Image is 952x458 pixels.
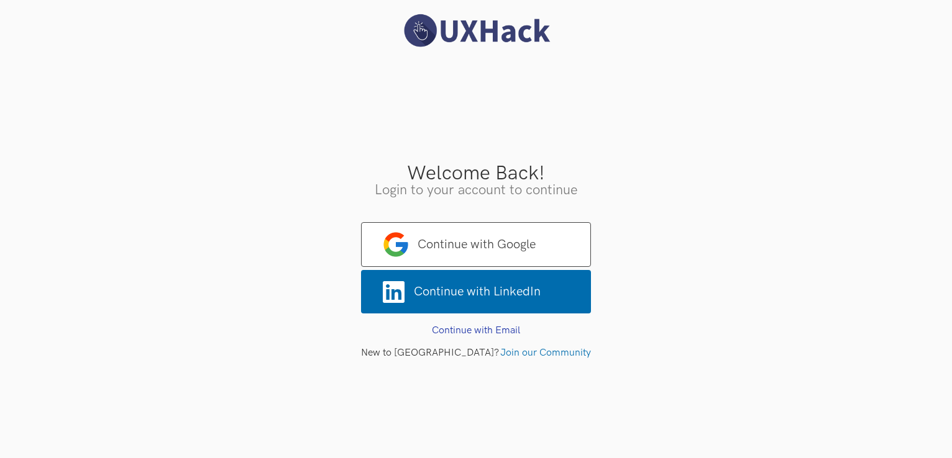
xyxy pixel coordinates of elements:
a: Continue with Email [432,325,520,336]
img: google-logo.png [383,232,408,257]
h3: Welcome Back! [9,164,943,184]
a: Join our Community [500,347,591,359]
h3: Login to your account to continue [9,184,943,197]
a: Continue with Google [361,222,591,267]
a: Continue with LinkedIn [361,270,591,313]
span: New to [GEOGRAPHIC_DATA]? [361,347,499,359]
img: UXHack logo [398,12,554,49]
